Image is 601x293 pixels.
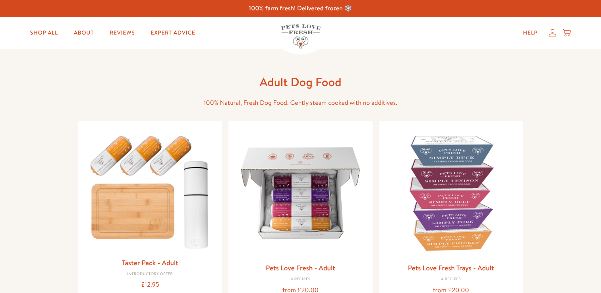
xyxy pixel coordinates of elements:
a: Pets Love Fresh Trays - Adult [408,263,494,273]
img: Pets Love Fresh [281,24,321,48]
a: Expert Advice [144,25,201,41]
img: Taster Pack - Adult [85,127,216,253]
div: Introductory Offer [85,272,216,277]
div: 4 Recipes [235,277,366,282]
img: Pets Love Fresh - Adult [235,127,366,259]
a: Reviews [103,25,141,41]
a: About [68,25,100,41]
a: Taster Pack - Adult [122,258,178,268]
h1: Adult Dog Food [174,74,428,90]
img: Pets Love Fresh Trays - Adult [385,127,517,259]
div: £12.95 [85,280,216,290]
span: 100% Natural, Fresh Dog Food. Gently steam cooked with no additives. [204,98,397,107]
div: 4 Recipes [385,277,517,282]
a: Help [517,25,544,41]
a: Shop All [24,25,64,41]
a: Pets Love Fresh - Adult [266,263,335,273]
